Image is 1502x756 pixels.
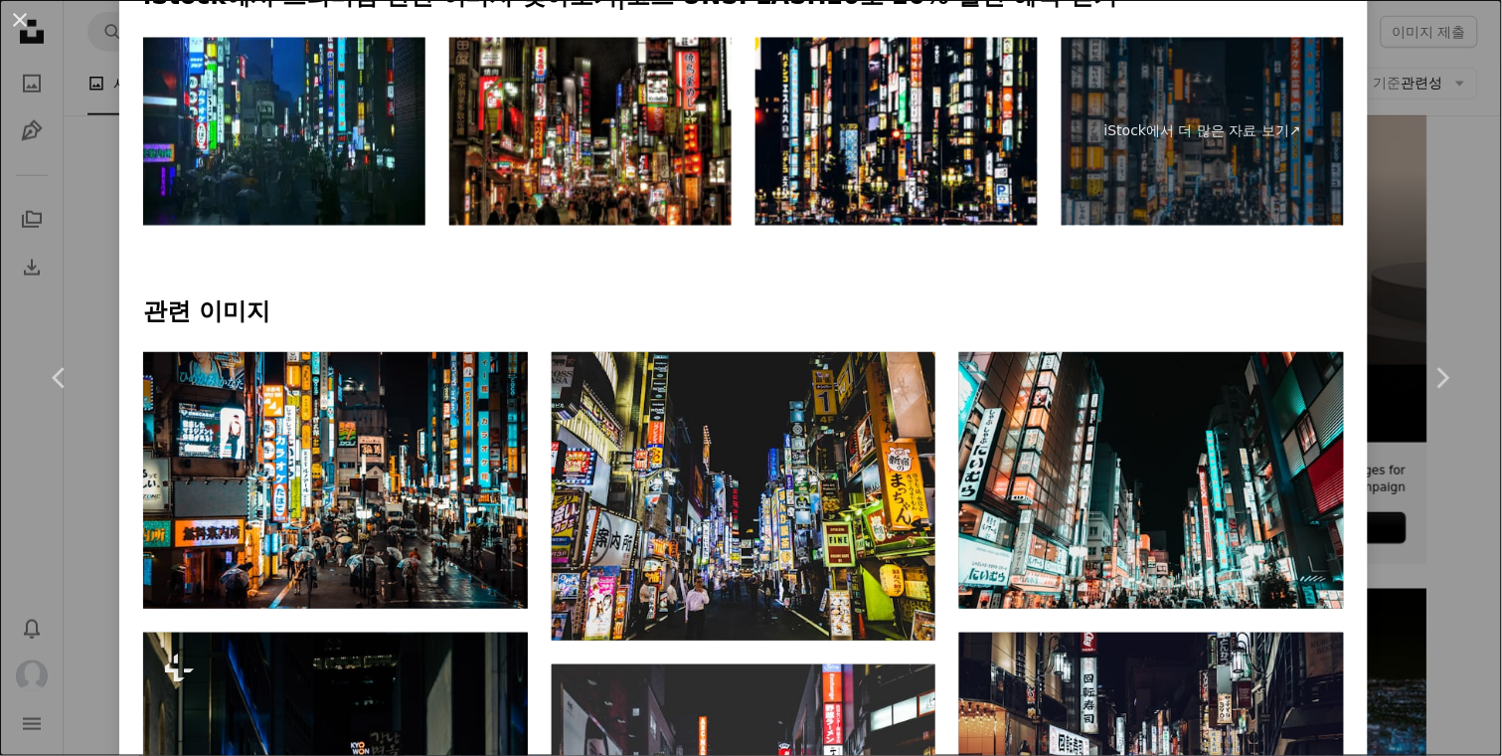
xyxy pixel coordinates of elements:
[143,471,528,488] a: 밤 시간에 거리를 걷는 사람들
[755,37,1038,225] img: 분주한 Shinjuku, 토쿄발.
[959,472,1344,489] a: 밤 동안 도시의 거리에 군중
[449,37,732,225] img: 도쿄 일본의 밤
[143,296,1344,328] h4: 관련 이미지
[1062,37,1344,225] a: iStock에서 더 많은 자료 보기↗
[552,352,936,641] img: 밤 시간에 거리를 걷는 사람들
[143,37,425,225] img: 도쿄 시내 거리
[959,352,1344,609] img: 밤 동안 도시의 거리에 군중
[1383,283,1502,473] a: 다음
[552,487,936,505] a: 밤 시간에 거리를 걷는 사람들
[143,352,528,609] img: 밤 시간에 거리를 걷는 사람들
